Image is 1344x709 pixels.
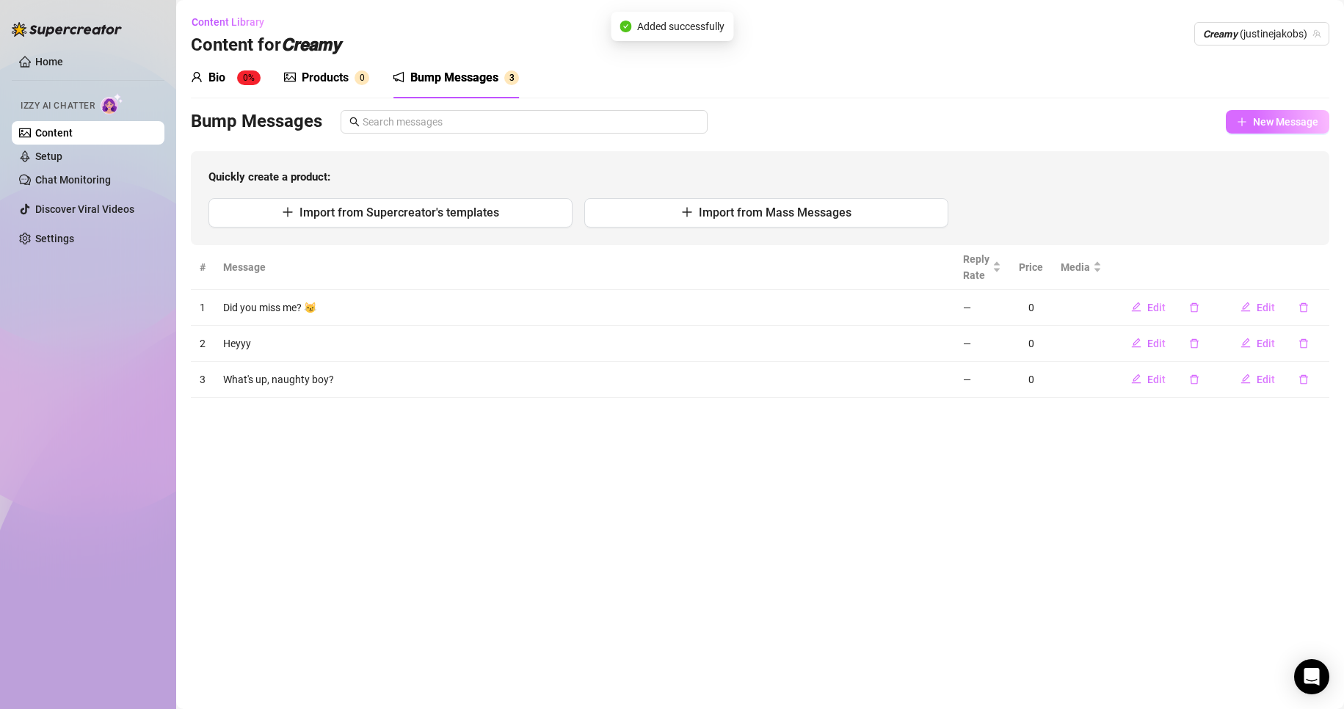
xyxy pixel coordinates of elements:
a: Home [35,56,63,68]
button: Edit [1229,296,1287,319]
span: plus [1237,117,1247,127]
span: edit [1241,338,1251,348]
span: plus [282,206,294,218]
sup: 0% [237,70,261,85]
span: user [191,71,203,83]
th: # [191,245,214,290]
span: 𝘾𝙧𝙚𝙖𝙢𝙮 (justinejakobs) [1203,23,1321,45]
button: Edit [1119,296,1177,319]
span: picture [284,71,296,83]
button: Import from Supercreator's templates [208,198,573,228]
button: Edit [1229,332,1287,355]
button: delete [1287,332,1321,355]
td: 3 [191,362,214,398]
span: notification [393,71,404,83]
span: delete [1298,338,1309,349]
button: delete [1177,368,1211,391]
span: Edit [1257,338,1275,349]
button: delete [1177,296,1211,319]
span: delete [1189,338,1199,349]
input: Search messages [363,114,699,130]
span: search [349,117,360,127]
span: check-circle [620,21,631,32]
sup: 3 [504,70,519,85]
div: Products [302,69,349,87]
button: delete [1177,332,1211,355]
button: delete [1287,368,1321,391]
button: Edit [1229,368,1287,391]
span: plus [681,206,693,218]
button: Edit [1119,368,1177,391]
span: delete [1298,374,1309,385]
span: edit [1241,374,1251,384]
a: Settings [35,233,74,244]
td: Heyyy [214,326,954,362]
a: Chat Monitoring [35,174,111,186]
span: edit [1131,374,1141,384]
span: Import from Supercreator's templates [299,206,499,219]
span: delete [1189,374,1199,385]
td: 1 [191,290,214,326]
h3: Content for 𝘾𝙧𝙚𝙖𝙢𝙮 [191,34,341,57]
span: edit [1131,302,1141,312]
button: delete [1287,296,1321,319]
span: edit [1131,338,1141,348]
img: logo-BBDzfeDw.svg [12,22,122,37]
button: Edit [1119,332,1177,355]
span: 3 [509,73,515,83]
strong: Quickly create a product: [208,170,330,183]
span: Edit [1147,374,1166,385]
div: Open Intercom Messenger [1294,659,1329,694]
sup: 0 [355,70,369,85]
a: Setup [35,150,62,162]
span: Izzy AI Chatter [21,99,95,113]
div: 0 [1019,299,1043,316]
td: — [954,362,1010,398]
span: Media [1061,259,1090,275]
td: What's up, naughty boy? [214,362,954,398]
td: 2 [191,326,214,362]
div: 0 [1019,335,1043,352]
div: Bio [208,69,225,87]
span: Edit [1257,302,1275,313]
td: Did you miss me? 😼 [214,290,954,326]
span: Edit [1257,374,1275,385]
span: edit [1241,302,1251,312]
span: New Message [1253,116,1318,128]
span: team [1312,29,1321,38]
span: Added successfully [637,18,724,34]
button: Content Library [191,10,276,34]
a: Discover Viral Videos [35,203,134,215]
div: 0 [1019,371,1043,388]
div: Bump Messages [410,69,498,87]
span: delete [1189,302,1199,313]
th: Price [1010,245,1052,290]
a: Content [35,127,73,139]
th: Message [214,245,954,290]
td: — [954,326,1010,362]
button: Import from Mass Messages [584,198,948,228]
span: Edit [1147,302,1166,313]
th: Reply Rate [954,245,1010,290]
img: AI Chatter [101,93,123,114]
h3: Bump Messages [191,110,322,134]
span: Edit [1147,338,1166,349]
span: Import from Mass Messages [699,206,851,219]
th: Media [1052,245,1111,290]
td: — [954,290,1010,326]
button: New Message [1226,110,1329,134]
span: Content Library [192,16,264,28]
span: Reply Rate [963,251,989,283]
span: delete [1298,302,1309,313]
